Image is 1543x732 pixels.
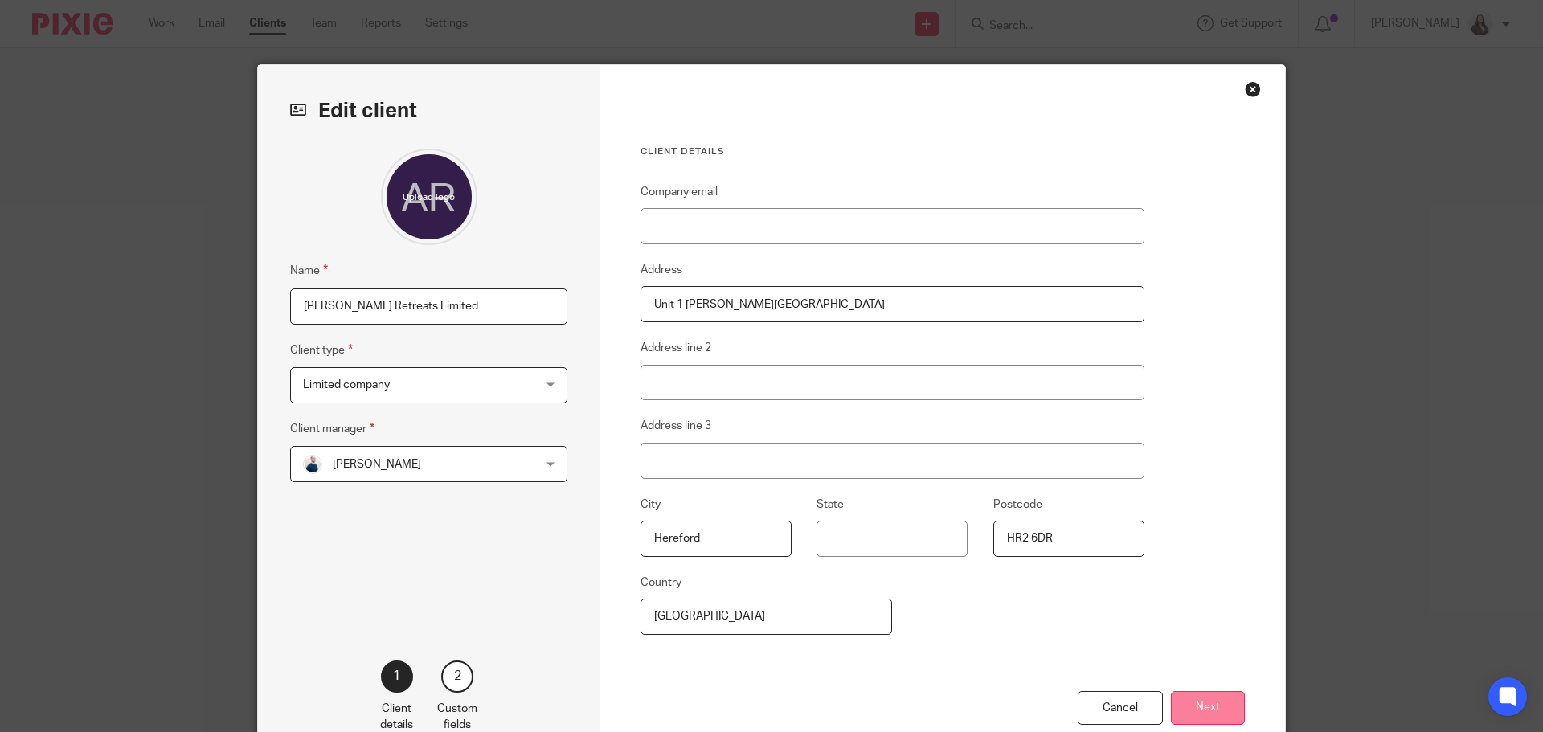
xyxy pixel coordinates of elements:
h3: Client details [641,145,1144,158]
label: Address line 2 [641,340,711,356]
button: Next [1171,691,1245,726]
img: MC_T&CO-3.jpg [303,455,322,474]
div: Close this dialog window [1245,81,1261,97]
h2: Edit client [290,97,567,125]
span: Limited company [303,379,390,391]
label: Client type [290,341,353,359]
label: Address line 3 [641,418,711,434]
label: Company email [641,184,718,200]
label: Country [641,575,681,591]
div: 1 [381,660,413,693]
div: 2 [441,660,473,693]
label: Name [290,261,328,280]
label: City [641,497,661,513]
div: Cancel [1078,691,1163,726]
span: [PERSON_NAME] [333,459,421,470]
label: Client manager [290,419,374,438]
label: Postcode [993,497,1042,513]
label: State [817,497,844,513]
label: Address [641,262,682,278]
